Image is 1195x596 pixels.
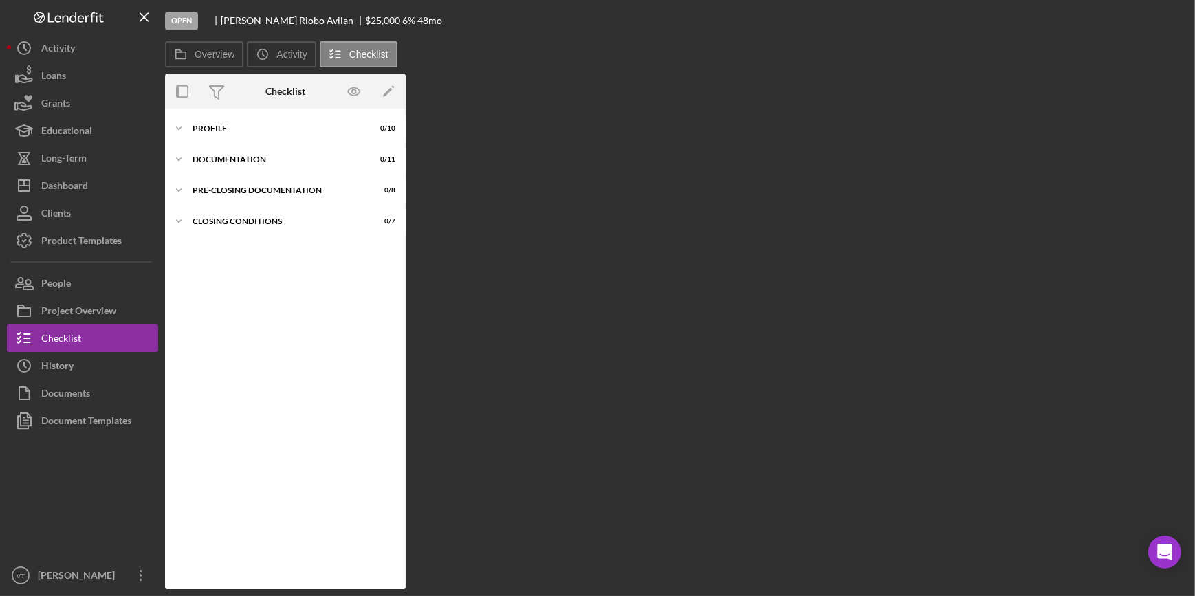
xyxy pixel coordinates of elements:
button: History [7,352,158,379]
div: 48 mo [417,15,442,26]
button: Educational [7,117,158,144]
button: Product Templates [7,227,158,254]
div: Checklist [265,86,305,97]
div: Activity [41,34,75,65]
div: Documents [41,379,90,410]
div: 0 / 7 [371,217,395,225]
div: Pre-Closing Documentation [193,186,361,195]
div: Documentation [193,155,361,164]
button: Checklist [7,324,158,352]
button: Document Templates [7,407,158,434]
div: Clients [41,199,71,230]
div: People [41,269,71,300]
button: Dashboard [7,172,158,199]
button: Grants [7,89,158,117]
label: Overview [195,49,234,60]
div: Profile [193,124,361,133]
div: [PERSON_NAME] Riobo Avilan [221,15,365,26]
button: Overview [165,41,243,67]
div: Grants [41,89,70,120]
label: Activity [276,49,307,60]
div: History [41,352,74,383]
label: Checklist [349,49,388,60]
span: $25,000 [365,14,400,26]
button: Activity [247,41,316,67]
button: Activity [7,34,158,62]
button: Long-Term [7,144,158,172]
button: Documents [7,379,158,407]
button: VT[PERSON_NAME] [7,562,158,589]
div: 0 / 8 [371,186,395,195]
div: Product Templates [41,227,122,258]
button: Checklist [320,41,397,67]
text: VT [17,572,25,580]
div: [PERSON_NAME] [34,562,124,593]
div: 6 % [402,15,415,26]
div: Checklist [41,324,81,355]
div: Educational [41,117,92,148]
div: Open [165,12,198,30]
div: Document Templates [41,407,131,438]
div: Dashboard [41,172,88,203]
div: Project Overview [41,297,116,328]
div: 0 / 10 [371,124,395,133]
button: People [7,269,158,297]
div: Loans [41,62,66,93]
div: Open Intercom Messenger [1148,536,1181,569]
button: Clients [7,199,158,227]
div: Long-Term [41,144,87,175]
div: 0 / 11 [371,155,395,164]
button: Loans [7,62,158,89]
button: Project Overview [7,297,158,324]
div: Closing Conditions [193,217,361,225]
